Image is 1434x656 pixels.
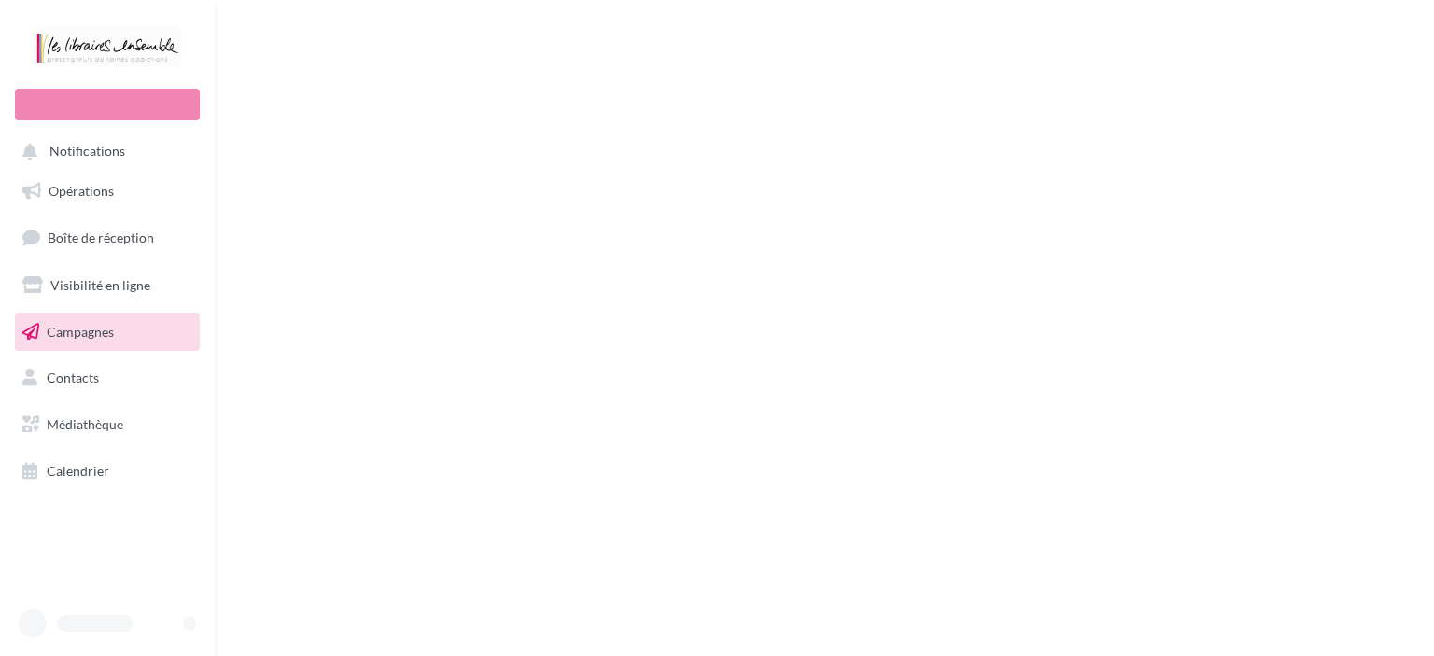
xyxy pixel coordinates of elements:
[47,323,114,339] span: Campagnes
[47,416,123,432] span: Médiathèque
[48,230,154,245] span: Boîte de réception
[11,172,204,211] a: Opérations
[15,89,200,120] div: Nouvelle campagne
[50,277,150,293] span: Visibilité en ligne
[49,183,114,199] span: Opérations
[11,452,204,491] a: Calendrier
[11,313,204,352] a: Campagnes
[47,463,109,479] span: Calendrier
[11,358,204,398] a: Contacts
[47,370,99,385] span: Contacts
[49,144,125,160] span: Notifications
[11,405,204,444] a: Médiathèque
[11,266,204,305] a: Visibilité en ligne
[11,217,204,258] a: Boîte de réception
